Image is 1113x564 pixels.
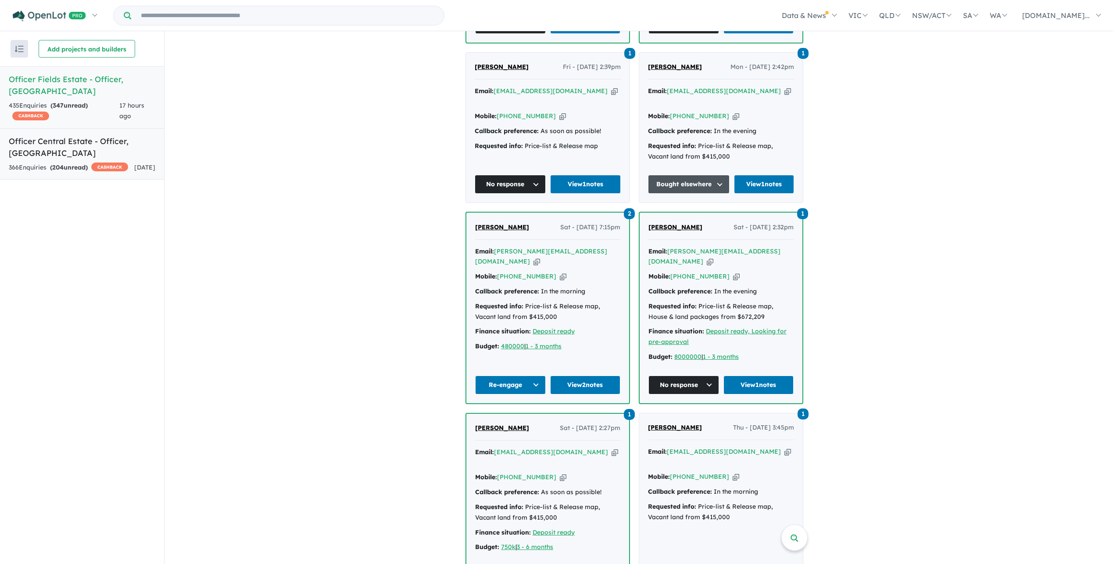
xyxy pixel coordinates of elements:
[9,163,128,173] div: 366 Enquir ies
[648,87,667,95] strong: Email:
[533,257,540,266] button: Copy
[624,208,635,219] span: 2
[475,127,539,135] strong: Callback preference:
[734,175,794,194] a: View1notes
[707,257,713,266] button: Copy
[475,247,494,255] strong: Email:
[475,112,497,120] strong: Mobile:
[494,448,608,456] a: [EMAIL_ADDRESS][DOMAIN_NAME]
[648,352,794,362] div: |
[475,542,620,553] div: |
[624,207,635,219] a: 2
[703,353,739,361] a: 1 - 3 months
[475,342,499,350] strong: Budget:
[15,46,24,52] img: sort.svg
[648,423,702,431] span: [PERSON_NAME]
[648,302,697,310] strong: Requested info:
[648,142,696,150] strong: Requested info:
[797,208,808,219] span: 1
[670,272,730,280] a: [PHONE_NUMBER]
[648,63,702,71] span: [PERSON_NAME]
[648,247,667,255] strong: Email:
[13,11,86,22] img: Openlot PRO Logo White
[526,342,562,350] a: 1 - 3 months
[624,47,635,59] a: 1
[798,48,809,59] span: 1
[612,448,618,457] button: Copy
[733,423,794,433] span: Thu - [DATE] 3:45pm
[611,87,618,96] button: Copy
[648,222,702,233] a: [PERSON_NAME]
[475,272,497,280] strong: Mobile:
[50,163,88,171] strong: ( unread)
[475,87,494,95] strong: Email:
[563,62,621,72] span: Fri - [DATE] 2:39pm
[497,112,556,120] a: [PHONE_NUMBER]
[475,487,620,498] div: As soon as possible!
[475,142,523,150] strong: Requested info:
[91,163,128,171] span: CASHBACK
[560,222,620,233] span: Sat - [DATE] 7:15pm
[53,101,64,109] span: 347
[648,376,719,394] button: No response
[475,286,620,297] div: In the morning
[475,341,620,352] div: |
[648,127,712,135] strong: Callback preference:
[475,301,620,322] div: Price-list & Release map, Vacant land from $415,000
[648,126,794,137] div: In the evening
[517,543,553,551] a: 3 - 6 months
[475,223,529,231] span: [PERSON_NAME]
[550,175,621,194] a: View1notes
[9,73,155,97] h5: Officer Fields Estate - Officer , [GEOGRAPHIC_DATA]
[648,223,702,231] span: [PERSON_NAME]
[624,408,635,420] a: 1
[475,376,546,394] button: Re-engage
[533,327,575,335] a: Deposit ready
[648,327,787,346] u: Deposit ready, Looking for pre-approval
[475,423,529,434] a: [PERSON_NAME]
[648,473,670,481] strong: Mobile:
[730,62,794,72] span: Mon - [DATE] 2:42pm
[648,272,670,280] strong: Mobile:
[723,376,794,394] a: View1notes
[624,409,635,420] span: 1
[475,502,620,523] div: Price-list & Release map, Vacant land from $415,000
[648,448,667,456] strong: Email:
[798,409,809,419] span: 1
[784,447,791,456] button: Copy
[475,247,607,266] a: [PERSON_NAME][EMAIL_ADDRESS][DOMAIN_NAME]
[550,376,621,394] a: View2notes
[134,163,155,171] span: [DATE]
[119,101,144,120] span: 17 hours ago
[9,101,119,122] div: 435 Enquir ies
[648,62,702,72] a: [PERSON_NAME]
[9,135,155,159] h5: Officer Central Estate - Officer , [GEOGRAPHIC_DATA]
[670,112,729,120] a: [PHONE_NUMBER]
[648,353,673,361] strong: Budget:
[733,272,740,281] button: Copy
[648,487,794,497] div: In the morning
[475,141,621,152] div: Price-list & Release map
[501,342,524,350] a: 480000
[50,101,88,109] strong: ( unread)
[475,63,529,71] span: [PERSON_NAME]
[533,528,575,536] a: Deposit ready
[674,353,701,361] u: 8000000
[475,488,539,496] strong: Callback preference:
[648,301,794,322] div: Price-list & Release map, House & land packages from $672,209
[497,473,556,481] a: [PHONE_NUMBER]
[648,287,712,295] strong: Callback preference:
[648,286,794,297] div: In the evening
[560,473,566,482] button: Copy
[501,543,515,551] u: 750k
[475,222,529,233] a: [PERSON_NAME]
[475,448,494,456] strong: Email:
[624,48,635,59] span: 1
[475,126,621,137] div: As soon as possible!
[648,503,696,510] strong: Requested info:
